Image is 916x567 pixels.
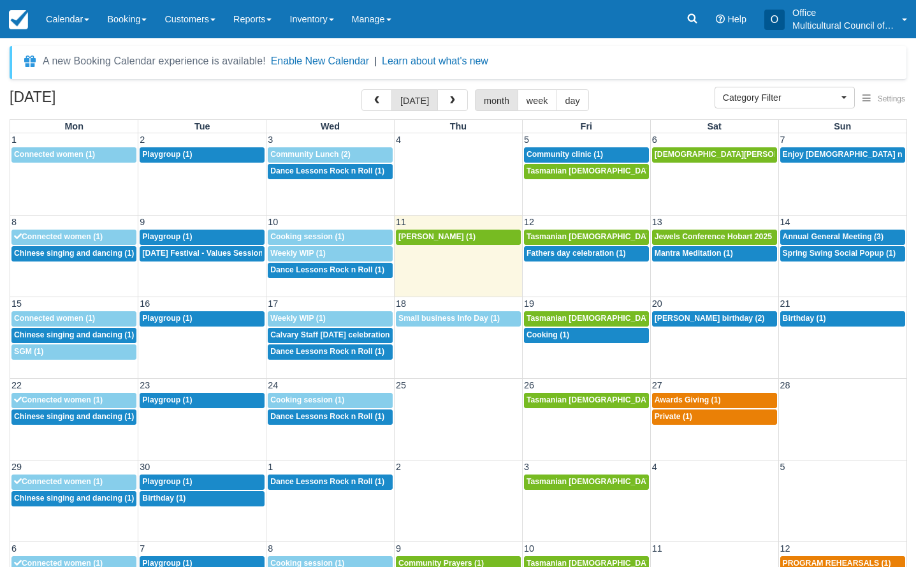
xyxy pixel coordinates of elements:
[395,543,402,554] span: 9
[64,121,84,131] span: Mon
[268,393,393,408] a: Cooking session (1)
[142,395,192,404] span: Playgroup (1)
[834,121,851,131] span: Sun
[523,135,530,145] span: 5
[655,395,721,404] span: Awards Giving (1)
[792,19,894,32] p: Multicultural Council of [GEOGRAPHIC_DATA]
[266,380,279,390] span: 24
[652,409,777,425] a: Private (1)
[268,230,393,245] a: Cooking session (1)
[14,314,95,323] span: Connected women (1)
[783,314,826,323] span: Birthday (1)
[716,15,725,24] i: Help
[321,121,340,131] span: Wed
[723,91,838,104] span: Category Filter
[655,232,784,241] span: Jewels Conference Hobart 2025 (1)
[727,14,746,24] span: Help
[270,265,384,274] span: Dance Lessons Rock n Roll (1)
[268,409,393,425] a: Dance Lessons Rock n Roll (1)
[140,393,265,408] a: Playgroup (1)
[270,314,326,323] span: Weekly WIP (1)
[266,298,279,309] span: 17
[11,147,136,163] a: Connected women (1)
[651,135,658,145] span: 6
[14,412,134,421] span: Chinese singing and dancing (1)
[878,94,905,103] span: Settings
[11,344,136,360] a: SGM (1)
[14,232,103,241] span: Connected women (1)
[518,89,557,111] button: week
[527,150,603,159] span: Community clinic (1)
[581,121,592,131] span: Fri
[138,298,151,309] span: 16
[450,121,467,131] span: Thu
[527,249,626,258] span: Fathers day celebration (1)
[652,393,777,408] a: Awards Giving (1)
[527,477,778,486] span: Tasmanian [DEMOGRAPHIC_DATA] Association -Weekly Praying (1)
[194,121,210,131] span: Tue
[655,412,692,421] span: Private (1)
[11,409,136,425] a: Chinese singing and dancing (1)
[524,246,649,261] a: Fathers day celebration (1)
[527,166,778,175] span: Tasmanian [DEMOGRAPHIC_DATA] Association -Weekly Praying (1)
[14,330,134,339] span: Chinese singing and dancing (1)
[524,393,649,408] a: Tasmanian [DEMOGRAPHIC_DATA] Association -Weekly Praying (1)
[270,347,384,356] span: Dance Lessons Rock n Roll (1)
[527,395,778,404] span: Tasmanian [DEMOGRAPHIC_DATA] Association -Weekly Praying (1)
[14,249,134,258] span: Chinese singing and dancing (1)
[43,54,266,69] div: A new Booking Calendar experience is available!
[524,147,649,163] a: Community clinic (1)
[10,217,18,227] span: 8
[140,147,265,163] a: Playgroup (1)
[270,166,384,175] span: Dance Lessons Rock n Roll (1)
[523,543,535,554] span: 10
[395,217,407,227] span: 11
[138,380,151,390] span: 23
[266,462,274,472] span: 1
[527,330,569,339] span: Cooking (1)
[780,246,905,261] a: Spring Swing Social Popup (1)
[651,217,664,227] span: 13
[523,217,535,227] span: 12
[14,494,134,503] span: Chinese singing and dancing (1)
[142,150,192,159] span: Playgroup (1)
[10,298,23,309] span: 15
[792,6,894,19] p: Office
[140,311,265,327] a: Playgroup (1)
[142,477,192,486] span: Playgroup (1)
[764,10,785,30] div: O
[652,246,777,261] a: Mantra Meditation (1)
[11,475,136,490] a: Connected women (1)
[527,232,778,241] span: Tasmanian [DEMOGRAPHIC_DATA] Association -Weekly Praying (1)
[142,249,294,258] span: [DATE] Festival - Values Session 2025 (1)
[270,330,402,339] span: Calvary Staff [DATE] celebration (2)
[10,89,171,113] h2: [DATE]
[780,311,905,327] a: Birthday (1)
[140,491,265,506] a: Birthday (1)
[523,380,535,390] span: 26
[270,232,344,241] span: Cooking session (1)
[10,380,23,390] span: 22
[395,380,407,390] span: 25
[266,543,274,554] span: 8
[9,10,28,29] img: checkfront-main-nav-mini-logo.png
[651,462,658,472] span: 4
[11,311,136,327] a: Connected women (1)
[14,347,43,356] span: SGM (1)
[398,314,500,323] span: Small business Info Day (1)
[266,135,274,145] span: 3
[556,89,588,111] button: day
[524,230,649,245] a: Tasmanian [DEMOGRAPHIC_DATA] Association -Weekly Praying (1)
[10,135,18,145] span: 1
[652,311,777,327] a: [PERSON_NAME] birthday (2)
[523,298,535,309] span: 19
[524,328,649,343] a: Cooking (1)
[138,462,151,472] span: 30
[395,298,407,309] span: 18
[268,147,393,163] a: Community Lunch (2)
[270,477,384,486] span: Dance Lessons Rock n Roll (1)
[268,164,393,179] a: Dance Lessons Rock n Roll (1)
[396,311,521,327] a: Small business Info Day (1)
[652,230,777,245] a: Jewels Conference Hobart 2025 (1)
[268,475,393,490] a: Dance Lessons Rock n Roll (1)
